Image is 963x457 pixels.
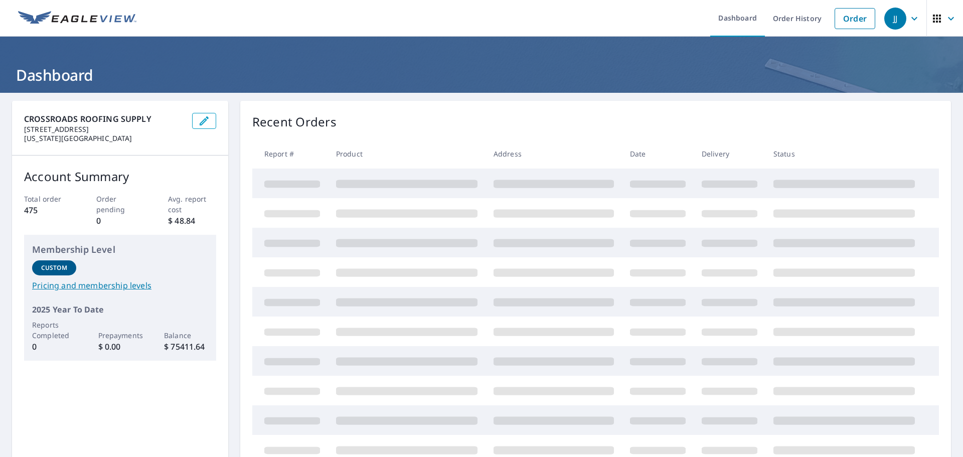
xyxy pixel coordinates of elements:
p: 475 [24,204,72,216]
p: $ 0.00 [98,341,142,353]
p: Custom [41,263,67,272]
p: [US_STATE][GEOGRAPHIC_DATA] [24,134,184,143]
p: Total order [24,194,72,204]
p: [STREET_ADDRESS] [24,125,184,134]
p: $ 75411.64 [164,341,208,353]
p: Membership Level [32,243,208,256]
th: Report # [252,139,328,169]
h1: Dashboard [12,65,951,85]
div: JJ [884,8,906,30]
p: 0 [32,341,76,353]
img: EV Logo [18,11,136,26]
p: Account Summary [24,168,216,186]
p: 2025 Year To Date [32,303,208,316]
p: Reports Completed [32,320,76,341]
th: Status [765,139,923,169]
th: Address [486,139,622,169]
p: Recent Orders [252,113,337,131]
a: Order [835,8,875,29]
th: Date [622,139,694,169]
p: 0 [96,215,144,227]
th: Product [328,139,486,169]
p: Prepayments [98,330,142,341]
p: Balance [164,330,208,341]
p: CROSSROADS ROOFING SUPPLY [24,113,184,125]
th: Delivery [694,139,765,169]
p: $ 48.84 [168,215,216,227]
p: Avg. report cost [168,194,216,215]
p: Order pending [96,194,144,215]
a: Pricing and membership levels [32,279,208,291]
